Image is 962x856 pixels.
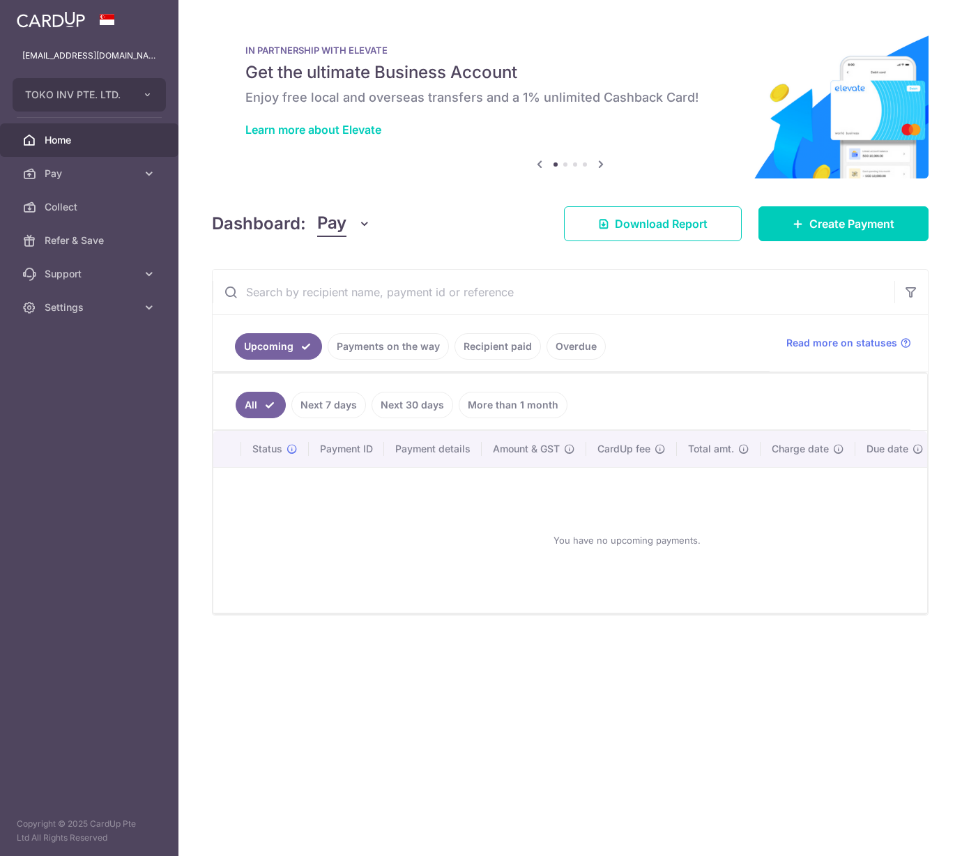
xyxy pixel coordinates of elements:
[245,123,381,137] a: Learn more about Elevate
[252,442,282,456] span: Status
[45,300,137,314] span: Settings
[564,206,742,241] a: Download Report
[212,211,306,236] h4: Dashboard:
[615,215,708,232] span: Download Report
[547,333,606,360] a: Overdue
[873,814,948,849] iframe: Opens a widget where you can find more information
[809,215,894,232] span: Create Payment
[317,211,346,237] span: Pay
[309,431,384,467] th: Payment ID
[13,78,166,112] button: TOKO INV PTE. LTD.
[212,22,929,178] img: Renovation banner
[688,442,734,456] span: Total amt.
[235,333,322,360] a: Upcoming
[317,211,371,237] button: Pay
[45,200,137,214] span: Collect
[758,206,929,241] a: Create Payment
[236,392,286,418] a: All
[213,270,894,314] input: Search by recipient name, payment id or reference
[22,49,156,63] p: [EMAIL_ADDRESS][DOMAIN_NAME]
[245,61,895,84] h5: Get the ultimate Business Account
[291,392,366,418] a: Next 7 days
[372,392,453,418] a: Next 30 days
[493,442,560,456] span: Amount & GST
[328,333,449,360] a: Payments on the way
[245,45,895,56] p: IN PARTNERSHIP WITH ELEVATE
[245,89,895,106] h6: Enjoy free local and overseas transfers and a 1% unlimited Cashback Card!
[786,336,911,350] a: Read more on statuses
[45,167,137,181] span: Pay
[25,88,128,102] span: TOKO INV PTE. LTD.
[384,431,482,467] th: Payment details
[17,11,85,28] img: CardUp
[455,333,541,360] a: Recipient paid
[45,133,137,147] span: Home
[45,267,137,281] span: Support
[866,442,908,456] span: Due date
[459,392,567,418] a: More than 1 month
[597,442,650,456] span: CardUp fee
[772,442,829,456] span: Charge date
[45,234,137,247] span: Refer & Save
[786,336,897,350] span: Read more on statuses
